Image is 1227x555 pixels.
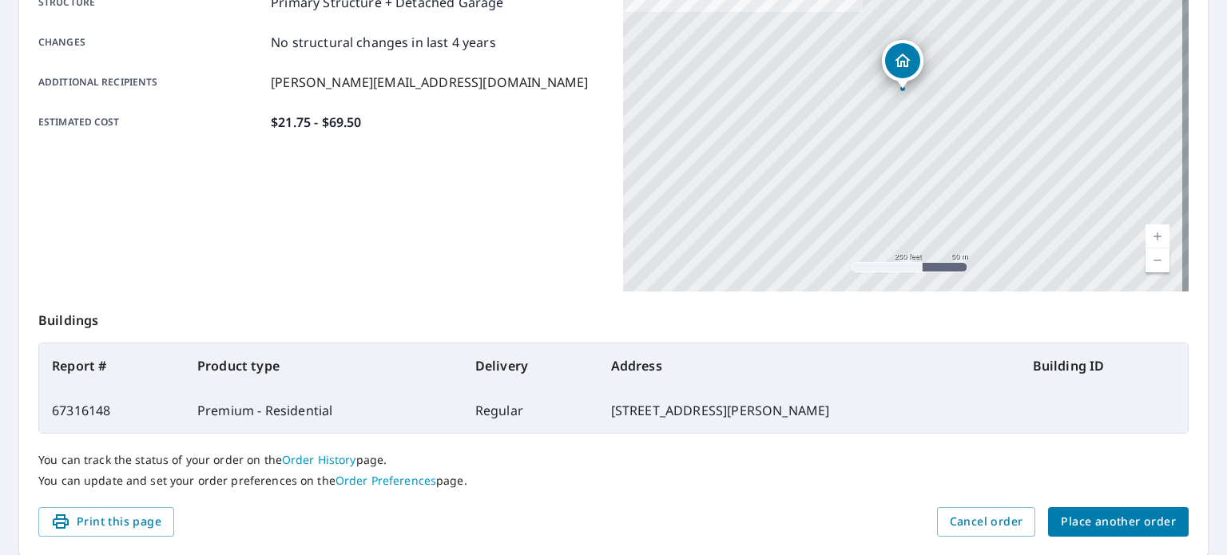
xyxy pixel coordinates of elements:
div: Dropped pin, building 1, Residential property, 2264 Dearing Rd Spring Arbor, MI 49283 [882,40,923,89]
p: Changes [38,33,264,52]
a: Order History [282,452,356,467]
td: Regular [463,388,598,433]
button: Place another order [1048,507,1189,537]
p: $21.75 - $69.50 [271,113,361,132]
th: Building ID [1020,343,1188,388]
p: You can update and set your order preferences on the page. [38,474,1189,488]
th: Address [598,343,1020,388]
a: Current Level 17, Zoom Out [1146,248,1169,272]
th: Report # [39,343,185,388]
p: [PERSON_NAME][EMAIL_ADDRESS][DOMAIN_NAME] [271,73,588,92]
span: Place another order [1061,512,1176,532]
span: Cancel order [950,512,1023,532]
td: [STREET_ADDRESS][PERSON_NAME] [598,388,1020,433]
th: Product type [185,343,463,388]
p: Additional recipients [38,73,264,92]
button: Cancel order [937,507,1036,537]
a: Order Preferences [336,473,436,488]
p: Estimated cost [38,113,264,132]
p: You can track the status of your order on the page. [38,453,1189,467]
th: Delivery [463,343,598,388]
p: No structural changes in last 4 years [271,33,496,52]
span: Print this page [51,512,161,532]
a: Current Level 17, Zoom In [1146,224,1169,248]
td: 67316148 [39,388,185,433]
td: Premium - Residential [185,388,463,433]
button: Print this page [38,507,174,537]
p: Buildings [38,291,1189,343]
